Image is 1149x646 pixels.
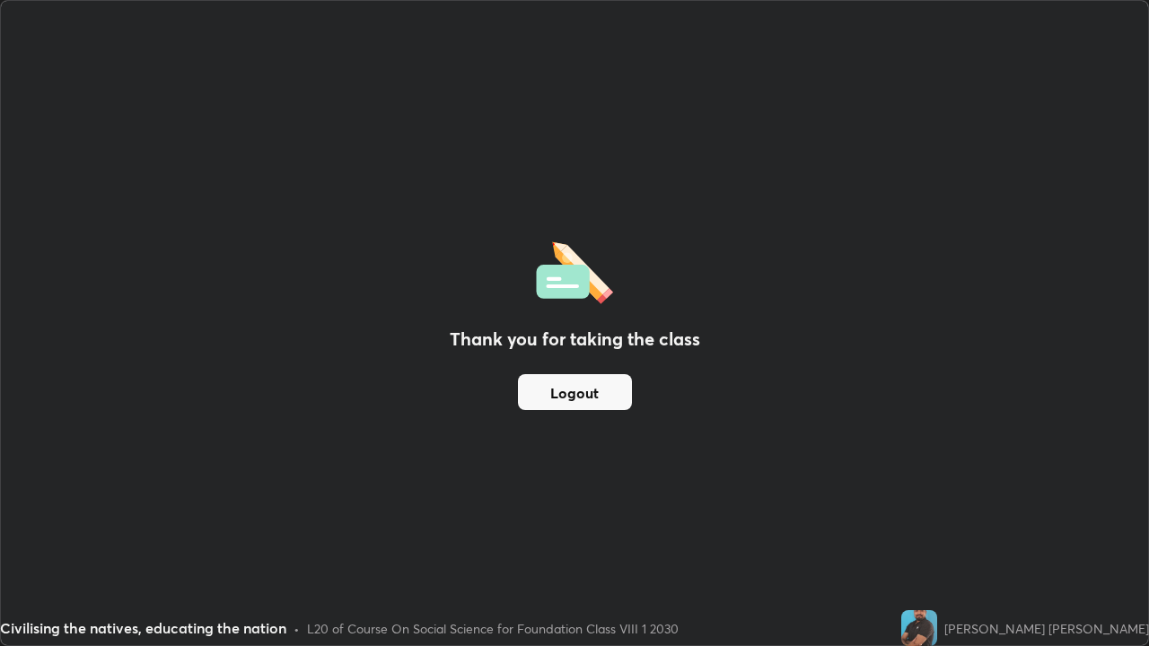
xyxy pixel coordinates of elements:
img: 658430e87ef346989a064bbfe695f8e0.jpg [901,610,937,646]
div: L20 of Course On Social Science for Foundation Class VIII 1 2030 [307,619,679,638]
button: Logout [518,374,632,410]
h2: Thank you for taking the class [450,326,700,353]
div: • [294,619,300,638]
img: offlineFeedback.1438e8b3.svg [536,236,613,304]
div: [PERSON_NAME] [PERSON_NAME] [944,619,1149,638]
